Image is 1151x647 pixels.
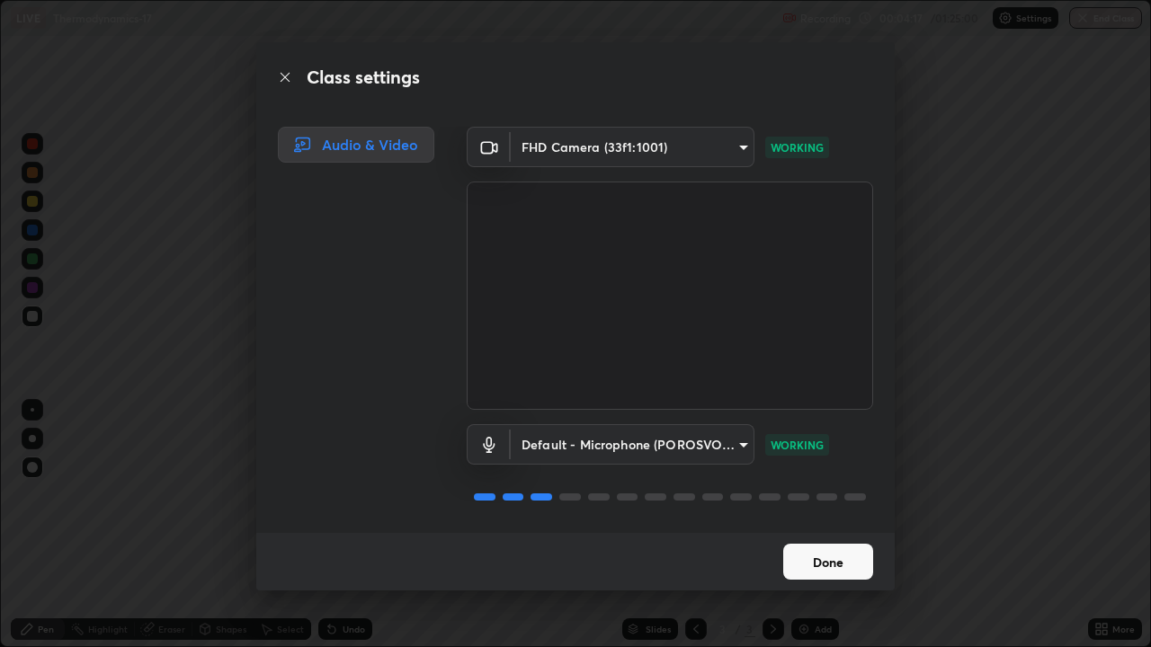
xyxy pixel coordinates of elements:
div: Audio & Video [278,127,434,163]
h2: Class settings [307,64,420,91]
button: Done [783,544,873,580]
div: FHD Camera (33f1:1001) [511,424,754,465]
div: FHD Camera (33f1:1001) [511,127,754,167]
p: WORKING [771,139,824,155]
p: WORKING [771,437,824,453]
